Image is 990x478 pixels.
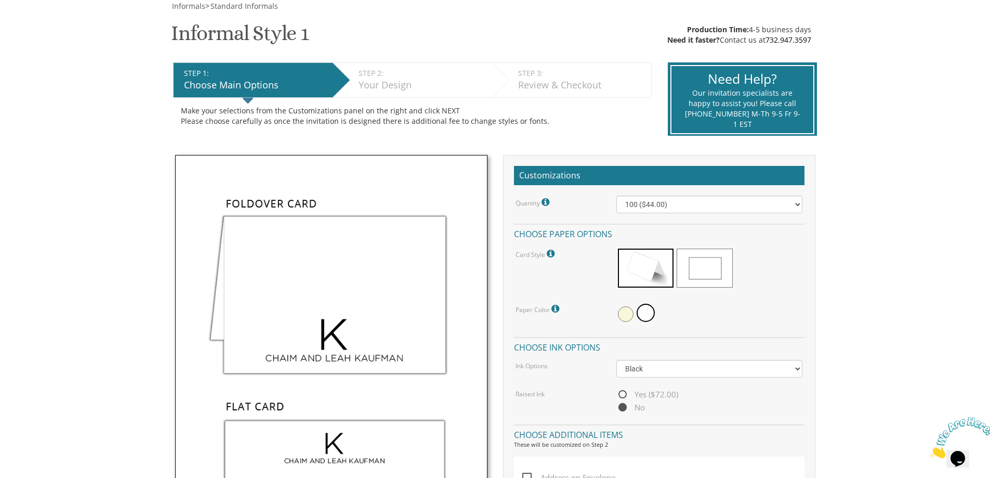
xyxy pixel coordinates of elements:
span: Yes ($72.00) [616,388,678,401]
div: These will be customized on Step 2 [514,441,804,449]
div: Choose Main Options [184,79,327,92]
span: Informals [172,1,205,11]
h1: Informal Style 1 [171,22,309,53]
div: Our invitation specialists are happy to assist you! Please call [PHONE_NUMBER] M-Th 9-5 Fr 9-1 EST [684,88,800,130]
div: STEP 1: [184,68,327,79]
label: Raised Ink [516,390,545,398]
label: Paper Color [516,302,562,316]
div: Review & Checkout [518,79,646,92]
label: Card Style [516,247,557,261]
div: STEP 3: [518,68,646,79]
a: Standard Informals [209,1,278,11]
h4: Choose paper options [514,224,804,242]
div: STEP 2: [359,68,487,79]
div: Your Design [359,79,487,92]
span: Need it faster? [667,35,720,45]
div: 4-5 business days Contact us at [667,24,811,45]
span: > [205,1,278,11]
h2: Customizations [514,166,804,186]
span: No [616,401,645,414]
div: Need Help? [684,70,800,88]
a: Informals [171,1,205,11]
span: Production Time: [687,24,749,34]
iframe: chat widget [926,413,990,462]
label: Ink Options [516,361,548,370]
img: Chat attention grabber [4,4,69,45]
h4: Choose additional items [514,424,804,443]
div: Make your selections from the Customizations panel on the right and click NEXT Please choose care... [181,106,644,126]
h4: Choose ink options [514,337,804,355]
a: 732.947.3597 [765,35,811,45]
span: Standard Informals [210,1,278,11]
label: Quantity [516,196,552,209]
